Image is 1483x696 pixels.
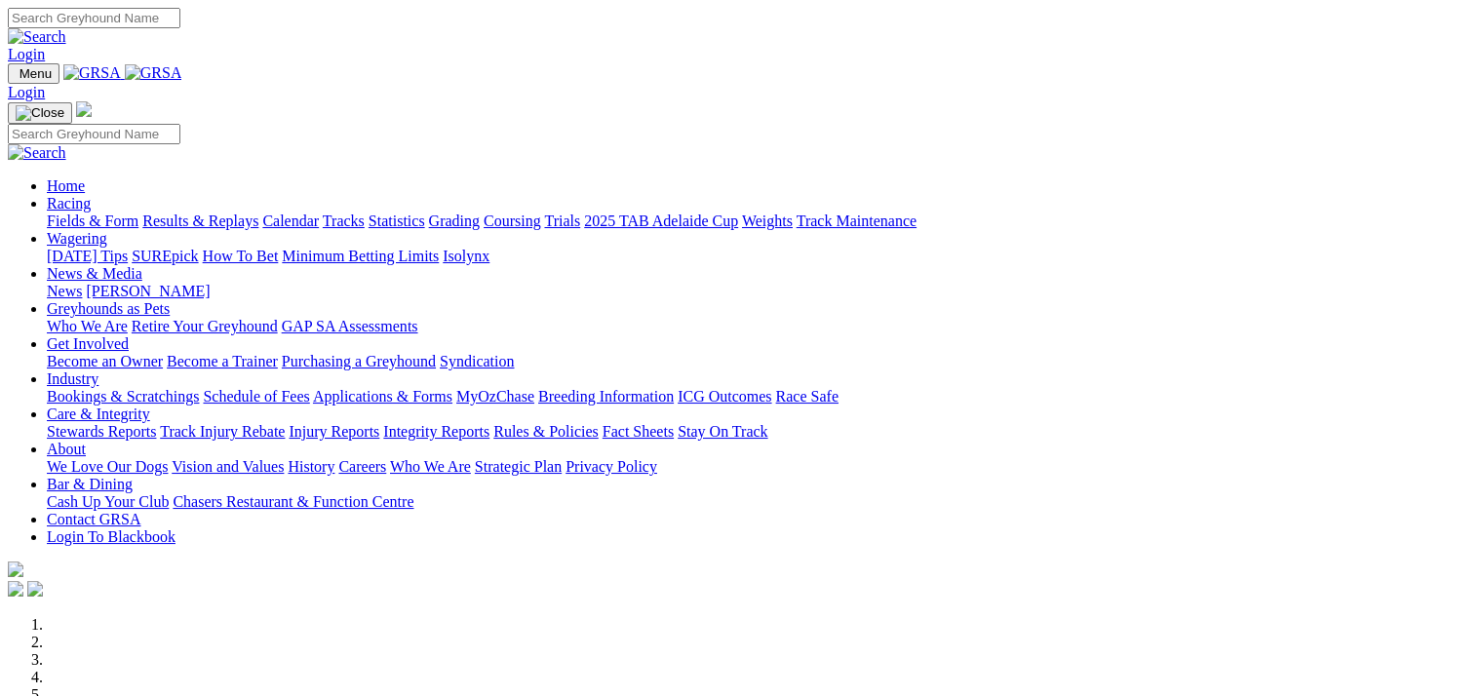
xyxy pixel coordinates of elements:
a: Weights [742,213,793,229]
a: Greyhounds as Pets [47,300,170,317]
div: About [47,458,1475,476]
a: Coursing [484,213,541,229]
a: Industry [47,370,98,387]
img: Search [8,28,66,46]
a: Injury Reports [289,423,379,440]
a: Bookings & Scratchings [47,388,199,405]
a: Track Injury Rebate [160,423,285,440]
a: Rules & Policies [493,423,599,440]
a: [PERSON_NAME] [86,283,210,299]
a: Get Involved [47,335,129,352]
a: Isolynx [443,248,489,264]
a: Become a Trainer [167,353,278,369]
img: facebook.svg [8,581,23,597]
a: Statistics [369,213,425,229]
div: News & Media [47,283,1475,300]
input: Search [8,124,180,144]
img: Search [8,144,66,162]
a: Wagering [47,230,107,247]
a: Results & Replays [142,213,258,229]
a: Careers [338,458,386,475]
a: Minimum Betting Limits [282,248,439,264]
a: Bar & Dining [47,476,133,492]
a: Calendar [262,213,319,229]
a: Login To Blackbook [47,528,176,545]
a: Who We Are [47,318,128,334]
a: We Love Our Dogs [47,458,168,475]
img: Close [16,105,64,121]
a: MyOzChase [456,388,534,405]
a: History [288,458,334,475]
div: Greyhounds as Pets [47,318,1475,335]
a: Privacy Policy [566,458,657,475]
a: Cash Up Your Club [47,493,169,510]
a: Home [47,177,85,194]
a: About [47,441,86,457]
img: logo-grsa-white.png [76,101,92,117]
a: Purchasing a Greyhound [282,353,436,369]
a: Fact Sheets [603,423,674,440]
a: ICG Outcomes [678,388,771,405]
a: Racing [47,195,91,212]
a: Chasers Restaurant & Function Centre [173,493,413,510]
button: Toggle navigation [8,102,72,124]
a: Vision and Values [172,458,284,475]
div: Get Involved [47,353,1475,370]
a: GAP SA Assessments [282,318,418,334]
a: Fields & Form [47,213,138,229]
a: Contact GRSA [47,511,140,527]
img: logo-grsa-white.png [8,561,23,577]
a: Strategic Plan [475,458,562,475]
div: Racing [47,213,1475,230]
a: Retire Your Greyhound [132,318,278,334]
a: How To Bet [203,248,279,264]
a: Syndication [440,353,514,369]
a: Race Safe [775,388,838,405]
a: [DATE] Tips [47,248,128,264]
div: Care & Integrity [47,423,1475,441]
a: Stay On Track [678,423,767,440]
a: Login [8,84,45,100]
a: Care & Integrity [47,406,150,422]
a: Integrity Reports [383,423,489,440]
a: Grading [429,213,480,229]
a: Stewards Reports [47,423,156,440]
a: Login [8,46,45,62]
a: News [47,283,82,299]
a: Trials [544,213,580,229]
img: twitter.svg [27,581,43,597]
input: Search [8,8,180,28]
div: Wagering [47,248,1475,265]
span: Menu [20,66,52,81]
a: SUREpick [132,248,198,264]
a: Schedule of Fees [203,388,309,405]
button: Toggle navigation [8,63,59,84]
a: Become an Owner [47,353,163,369]
div: Industry [47,388,1475,406]
img: GRSA [125,64,182,82]
div: Bar & Dining [47,493,1475,511]
a: Track Maintenance [797,213,917,229]
a: 2025 TAB Adelaide Cup [584,213,738,229]
a: News & Media [47,265,142,282]
a: Breeding Information [538,388,674,405]
img: GRSA [63,64,121,82]
a: Who We Are [390,458,471,475]
a: Tracks [323,213,365,229]
a: Applications & Forms [313,388,452,405]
